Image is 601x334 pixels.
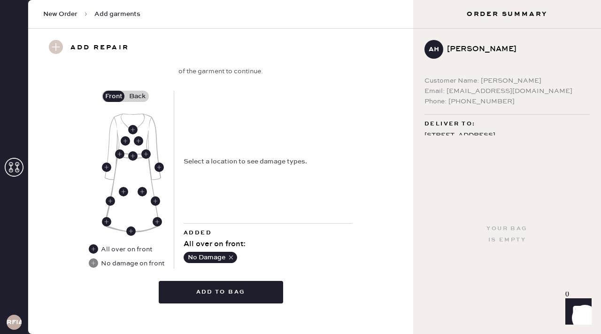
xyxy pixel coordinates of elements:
[151,196,160,206] div: Front Left Side Seam
[424,118,475,130] span: Deliver to:
[424,96,590,107] div: Phone: [PHONE_NUMBER]
[153,217,162,226] div: Front Left Side Seam
[424,130,590,165] div: [STREET_ADDRESS] apt 1422 [US_STATE] , NY 10011
[184,156,307,167] div: Select a location to see damage types.
[104,114,161,233] img: Garment image
[70,40,129,56] h3: Add repair
[106,196,115,206] div: Front Right Side Seam
[128,125,138,134] div: Front Center Neckline
[125,91,149,102] label: Back
[89,244,153,255] div: All over on front
[102,91,125,102] label: Front
[154,163,164,172] div: Front Left Sleeve
[115,149,124,159] div: Front Right Waistband
[119,187,128,196] div: Front Right Skirt Body
[126,226,136,236] div: Front Center Hem
[429,46,439,53] h3: AH
[102,163,111,172] div: Front Right Sleeve
[89,258,164,269] div: No damage on front
[447,44,582,55] div: [PERSON_NAME]
[101,258,164,269] div: No damage on front
[94,9,140,19] span: Add garments
[128,151,138,161] div: Front Center Waistband
[141,149,151,159] div: Front Left Waistband
[134,136,143,146] div: Front Left Body
[424,76,590,86] div: Customer Name: [PERSON_NAME]
[184,239,353,250] div: All over on front :
[102,217,111,226] div: Front Right Side Seam
[101,244,152,255] div: All over on front
[424,86,590,96] div: Email: [EMAIL_ADDRESS][DOMAIN_NAME]
[413,9,601,19] h3: Order Summary
[556,292,597,332] iframe: Front Chat
[7,319,22,326] h3: RFIA
[184,227,353,239] div: Added
[184,252,237,263] button: No Damage
[159,281,283,303] button: Add to bag
[43,9,77,19] span: New Order
[486,223,527,246] div: Your bag is empty
[121,136,130,146] div: Front Right Body
[138,187,147,196] div: Front Left Skirt Body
